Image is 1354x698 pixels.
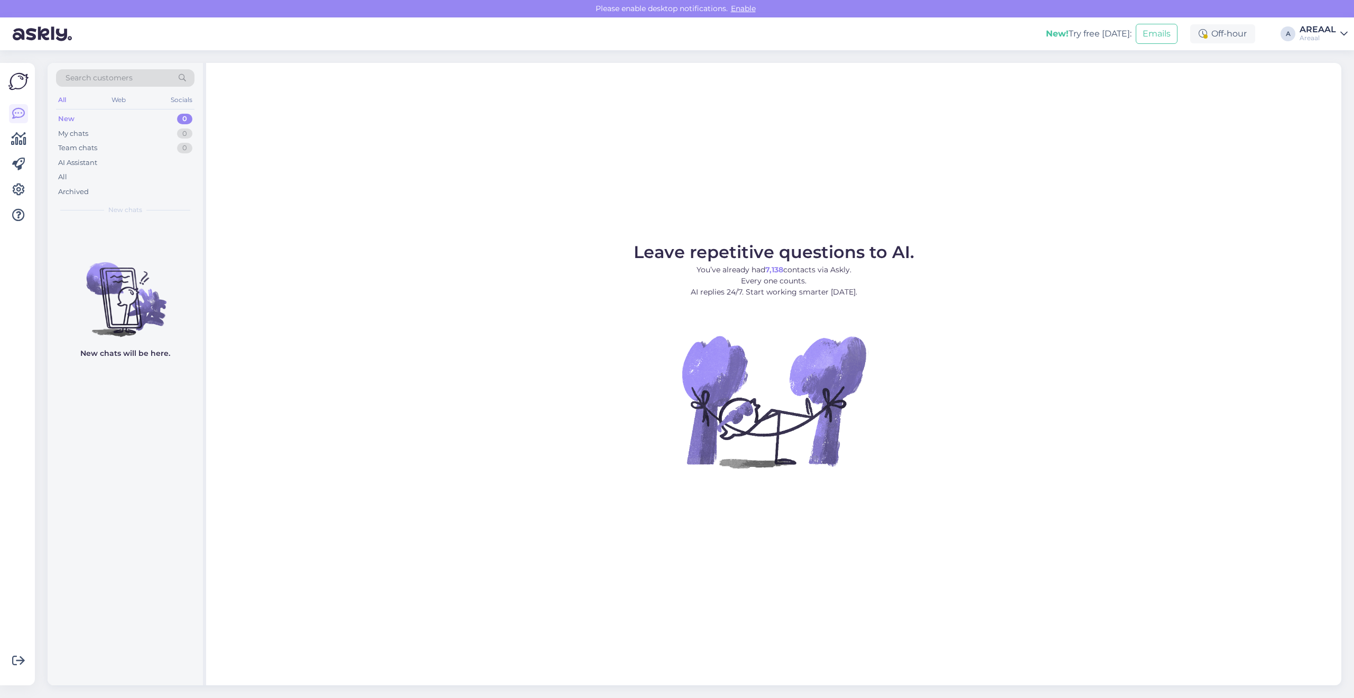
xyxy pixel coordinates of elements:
[58,172,67,182] div: All
[728,4,759,13] span: Enable
[1190,24,1255,43] div: Off-hour
[58,158,97,168] div: AI Assistant
[634,242,914,262] span: Leave repetitive questions to AI.
[108,205,142,215] span: New chats
[66,72,133,84] span: Search customers
[177,128,192,139] div: 0
[80,348,170,359] p: New chats will be here.
[1046,29,1069,39] b: New!
[1300,25,1348,42] a: AREAALAreaal
[169,93,194,107] div: Socials
[765,265,783,274] b: 7,138
[1300,34,1336,42] div: Areaal
[48,243,203,338] img: No chats
[1300,25,1336,34] div: AREAAL
[56,93,68,107] div: All
[58,143,97,153] div: Team chats
[109,93,128,107] div: Web
[8,71,29,91] img: Askly Logo
[177,114,192,124] div: 0
[634,264,914,298] p: You’ve already had contacts via Askly. Every one counts. AI replies 24/7. Start working smarter [...
[679,306,869,497] img: No Chat active
[58,114,75,124] div: New
[58,128,88,139] div: My chats
[1281,26,1295,41] div: A
[177,143,192,153] div: 0
[1046,27,1132,40] div: Try free [DATE]:
[1136,24,1177,44] button: Emails
[58,187,89,197] div: Archived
